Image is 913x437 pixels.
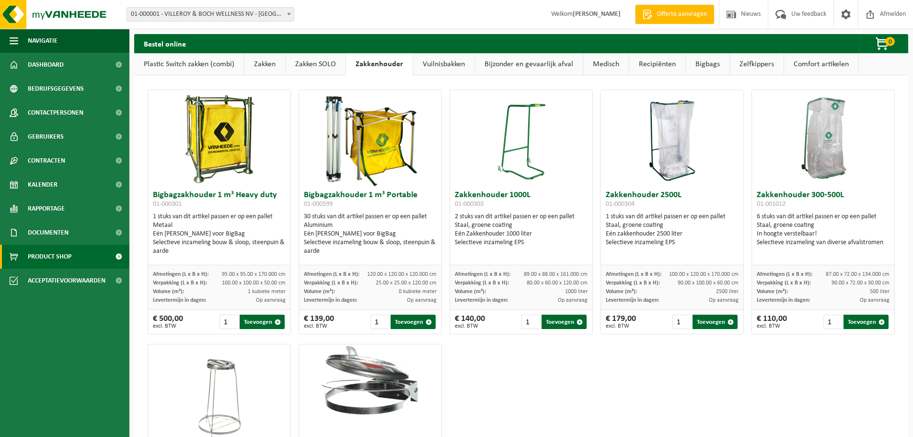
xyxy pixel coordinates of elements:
[28,29,58,53] span: Navigatie
[757,238,890,247] div: Selectieve inzameling van diverse afvalstromen
[153,213,286,256] div: 1 stuks van dit artikel passen er op een pallet
[606,272,661,277] span: Afmetingen (L x B x H):
[606,315,636,329] div: € 179,00
[606,297,659,303] span: Levertermijn in dagen:
[606,280,660,286] span: Verpakking (L x B x H):
[299,344,441,416] img: 01-000307
[304,230,437,238] div: Eén [PERSON_NAME] voor BigBag
[153,238,286,256] div: Selectieve inzameling bouw & sloop, steenpuin & aarde
[844,315,889,329] button: Toevoegen
[648,90,696,186] img: 01-000304
[455,289,486,295] span: Volume (m³):
[542,315,587,329] button: Toevoegen
[775,90,871,186] img: 01-001012
[304,201,333,208] span: 01-000599
[28,245,71,269] span: Product Shop
[655,10,709,19] span: Offerte aanvragen
[153,280,207,286] span: Verpakking (L x B x H):
[28,221,69,245] span: Documenten
[860,297,890,303] span: Op aanvraag
[757,272,812,277] span: Afmetingen (L x B x H):
[524,272,588,277] span: 89.00 x 88.00 x 161.000 cm
[757,221,890,230] div: Staal, groene coating
[606,289,637,295] span: Volume (m³):
[323,90,418,186] img: 01-000599
[304,289,335,295] span: Volume (m³):
[304,191,437,210] h3: Bigbagzakhouder 1 m³ Portable
[757,289,788,295] span: Volume (m³):
[376,280,437,286] span: 25.00 x 25.00 x 120.00 cm
[455,201,484,208] span: 01-000303
[304,238,437,256] div: Selectieve inzameling bouw & sloop, steenpuin & aarde
[399,289,437,295] span: 0 kubieke meter
[832,280,890,286] span: 90.00 x 72.00 x 30.00 cm
[521,315,541,329] input: 1
[244,53,285,75] a: Zakken
[304,280,358,286] span: Verpakking (L x B x H):
[693,315,738,329] button: Toevoegen
[134,53,244,75] a: Plastic Switch zakken (combi)
[240,315,285,329] button: Toevoegen
[455,213,588,247] div: 2 stuks van dit artikel passen er op een pallet
[565,289,588,295] span: 1000 liter
[153,191,286,210] h3: Bigbagzakhouder 1 m³ Heavy duty
[558,297,588,303] span: Op aanvraag
[304,297,357,303] span: Levertermijn in dagen:
[757,230,890,238] div: In hoogte verstelbaar!
[346,53,413,75] a: Zakkenhouder
[629,53,685,75] a: Recipiënten
[304,213,437,256] div: 30 stuks van dit artikel passen er op een pallet
[134,34,196,53] h2: Bestel online
[823,315,843,329] input: 1
[606,323,636,329] span: excl. BTW
[475,53,583,75] a: Bijzonder en gevaarlijk afval
[153,289,184,295] span: Volume (m³):
[28,101,83,125] span: Contactpersonen
[153,315,183,329] div: € 500,00
[391,315,436,329] button: Toevoegen
[757,213,890,247] div: 6 stuks van dit artikel passen er op een pallet
[28,149,65,173] span: Contracten
[606,191,739,210] h3: Zakkenhouder 2500L
[669,272,739,277] span: 100.00 x 120.00 x 170.000 cm
[455,221,588,230] div: Staal, groene coating
[256,297,286,303] span: Op aanvraag
[497,90,545,186] img: 01-000303
[716,289,739,295] span: 2500 liter
[153,297,206,303] span: Levertermijn in dagen:
[784,53,858,75] a: Comfort artikelen
[583,53,629,75] a: Medisch
[153,323,183,329] span: excl. BTW
[757,191,890,210] h3: Zakkenhouder 300-500L
[757,323,787,329] span: excl. BTW
[606,201,635,208] span: 01-000304
[304,315,334,329] div: € 139,00
[28,269,105,293] span: Acceptatievoorwaarden
[28,197,65,221] span: Rapportage
[28,77,84,101] span: Bedrijfsgegevens
[730,53,784,75] a: Zelfkippers
[455,280,509,286] span: Verpakking (L x B x H):
[222,280,286,286] span: 100.00 x 100.00 x 50.00 cm
[172,90,267,186] img: 01-000301
[455,315,485,329] div: € 140,00
[527,280,588,286] span: 80.00 x 60.00 x 120.00 cm
[407,297,437,303] span: Op aanvraag
[757,201,786,208] span: 01-001012
[709,297,739,303] span: Op aanvraag
[757,297,810,303] span: Levertermijn in dagen:
[686,53,729,75] a: Bigbags
[28,125,64,149] span: Gebruikers
[28,173,58,197] span: Kalender
[455,238,588,247] div: Selectieve inzameling EPS
[678,280,739,286] span: 90.00 x 100.00 x 60.00 cm
[222,272,286,277] span: 95.00 x 95.00 x 170.000 cm
[304,221,437,230] div: Aluminium
[672,315,692,329] input: 1
[757,280,811,286] span: Verpakking (L x B x H):
[455,230,588,238] div: Eén Zakkenhouder 1000 liter
[220,315,239,329] input: 1
[304,323,334,329] span: excl. BTW
[370,315,390,329] input: 1
[304,272,359,277] span: Afmetingen (L x B x H):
